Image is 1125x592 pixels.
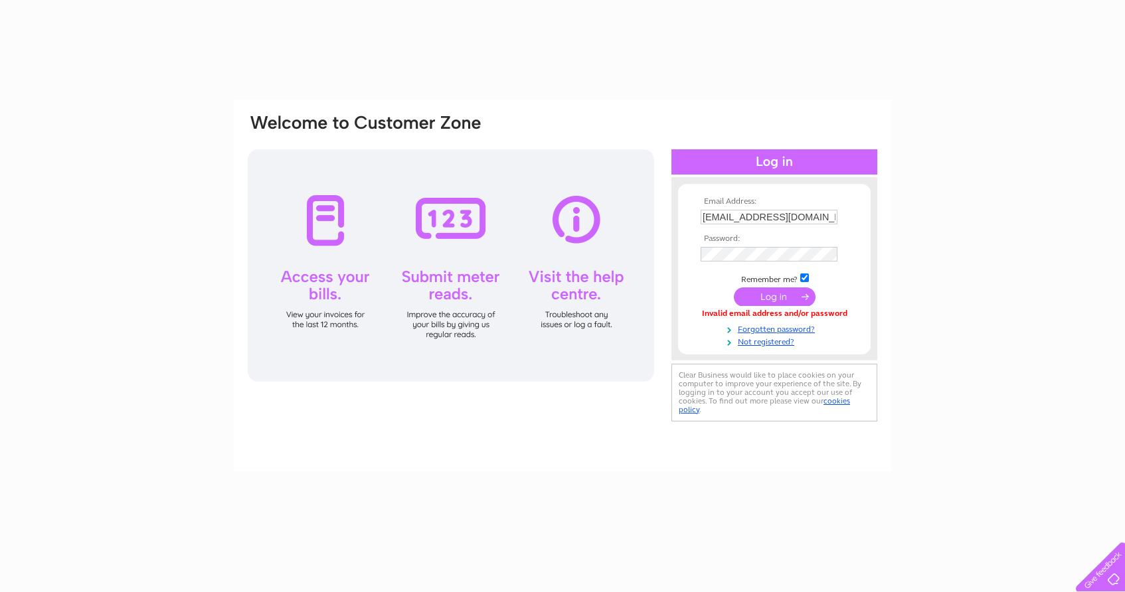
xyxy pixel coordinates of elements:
[701,334,851,347] a: Not registered?
[671,364,877,421] div: Clear Business would like to place cookies on your computer to improve your experience of the sit...
[701,322,851,334] a: Forgotten password?
[679,396,850,414] a: cookies policy
[697,271,851,285] td: Remember me?
[697,234,851,244] th: Password:
[697,197,851,206] th: Email Address:
[734,287,816,306] input: Submit
[701,309,848,319] div: Invalid email address and/or password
